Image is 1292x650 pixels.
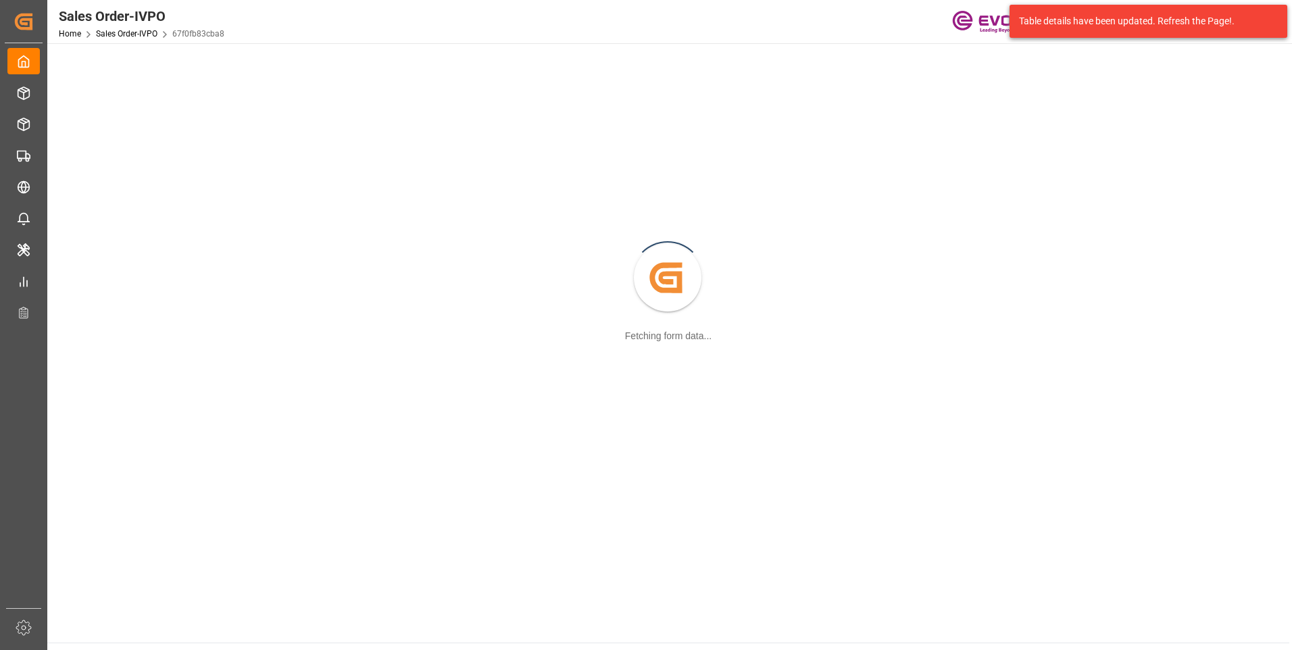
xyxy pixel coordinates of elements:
[59,29,81,39] a: Home
[625,329,712,343] div: Fetching form data...
[96,29,157,39] a: Sales Order-IVPO
[59,6,224,26] div: Sales Order-IVPO
[1019,14,1268,28] div: Table details have been updated. Refresh the Page!.
[952,10,1040,34] img: Evonik-brand-mark-Deep-Purple-RGB.jpeg_1700498283.jpeg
